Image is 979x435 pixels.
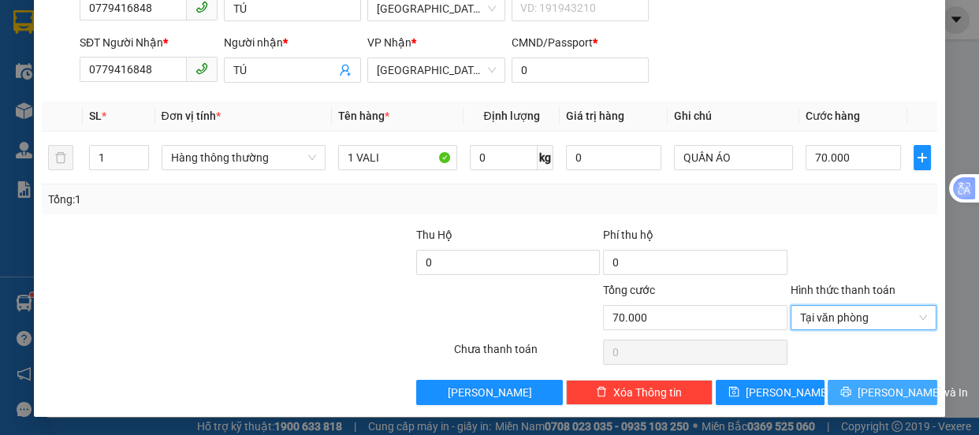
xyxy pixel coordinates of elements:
[367,36,411,49] span: VP Nhận
[603,226,787,250] div: Phí thu hộ
[840,386,851,399] span: printer
[858,384,968,401] span: [PERSON_NAME] và In
[914,151,930,164] span: plus
[674,145,793,170] input: Ghi Chú
[195,1,208,13] span: phone
[416,229,452,241] span: Thu Hộ
[377,58,496,82] span: Tuy Hòa
[338,145,457,170] input: VD: Bàn, Ghế
[13,13,38,30] span: Gửi:
[538,145,553,170] span: kg
[566,145,661,170] input: 0
[184,13,222,30] span: Nhận:
[338,110,389,122] span: Tên hàng
[806,110,860,122] span: Cước hàng
[668,101,799,132] th: Ghi chú
[89,110,102,122] span: SL
[48,191,379,208] div: Tổng: 1
[728,386,739,399] span: save
[13,68,173,90] div: 0865070496
[716,380,825,405] button: save[PERSON_NAME]
[171,146,316,169] span: Hàng thông thường
[603,284,655,296] span: Tổng cước
[452,340,602,368] div: Chưa thanh toán
[791,284,895,296] label: Hình thức thanh toán
[224,34,362,51] div: Người nhận
[914,145,931,170] button: plus
[800,306,928,329] span: Tại văn phòng
[746,384,830,401] span: [PERSON_NAME]
[613,384,682,401] span: Xóa Thông tin
[184,13,344,49] div: [GEOGRAPHIC_DATA]
[184,90,344,109] div: A
[566,380,713,405] button: deleteXóa Thông tin
[596,386,607,399] span: delete
[339,64,352,76] span: user-add
[828,380,936,405] button: printer[PERSON_NAME] và In
[13,13,173,49] div: [GEOGRAPHIC_DATA]
[416,380,563,405] button: [PERSON_NAME]
[195,62,208,75] span: phone
[162,110,221,122] span: Đơn vị tính
[184,68,344,90] div: 0337253267
[13,49,173,68] div: KIỀU LOAN
[566,110,624,122] span: Giá trị hàng
[48,145,73,170] button: delete
[512,34,650,51] div: CMND/Passport
[80,34,218,51] div: SĐT Người Nhận
[448,384,532,401] span: [PERSON_NAME]
[483,110,539,122] span: Định lượng
[184,49,344,68] div: THÙY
